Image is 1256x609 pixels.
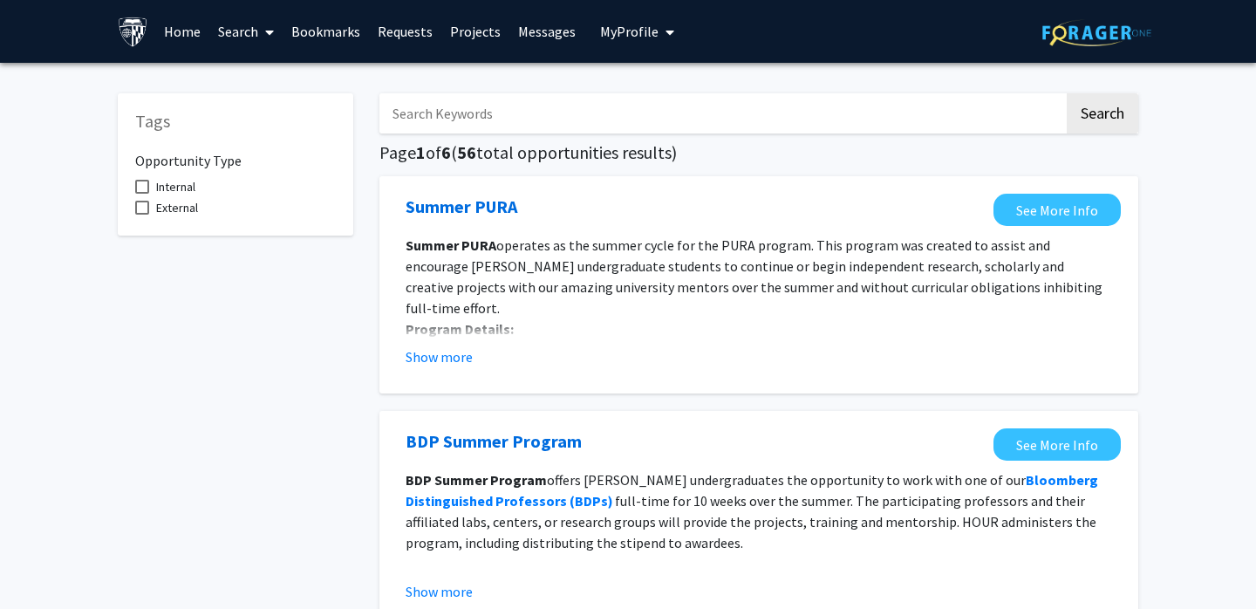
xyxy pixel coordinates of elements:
[457,141,476,163] span: 56
[155,1,209,62] a: Home
[406,194,517,220] a: Opens in a new tab
[156,197,198,218] span: External
[441,1,509,62] a: Projects
[283,1,369,62] a: Bookmarks
[135,139,336,169] h6: Opportunity Type
[406,471,547,489] strong: BDP Summer Program
[406,320,514,338] strong: Program Details:
[509,1,584,62] a: Messages
[118,17,148,47] img: Johns Hopkins University Logo
[1067,93,1138,133] button: Search
[406,236,1102,317] span: operates as the summer cycle for the PURA program. This program was created to assist and encoura...
[379,142,1138,163] h5: Page of ( total opportunities results)
[1042,19,1151,46] img: ForagerOne Logo
[600,23,659,40] span: My Profile
[13,530,74,596] iframe: Chat
[379,93,1064,133] input: Search Keywords
[369,1,441,62] a: Requests
[135,111,336,132] h5: Tags
[406,428,582,455] a: Opens in a new tab
[416,141,426,163] span: 1
[406,469,1112,553] p: offers [PERSON_NAME] undergraduates the opportunity to work with one of our full-time for 10 week...
[209,1,283,62] a: Search
[406,581,473,602] button: Show more
[406,236,496,254] strong: Summer PURA
[441,141,451,163] span: 6
[406,346,473,367] button: Show more
[993,194,1121,226] a: Opens in a new tab
[993,428,1121,461] a: Opens in a new tab
[156,176,195,197] span: Internal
